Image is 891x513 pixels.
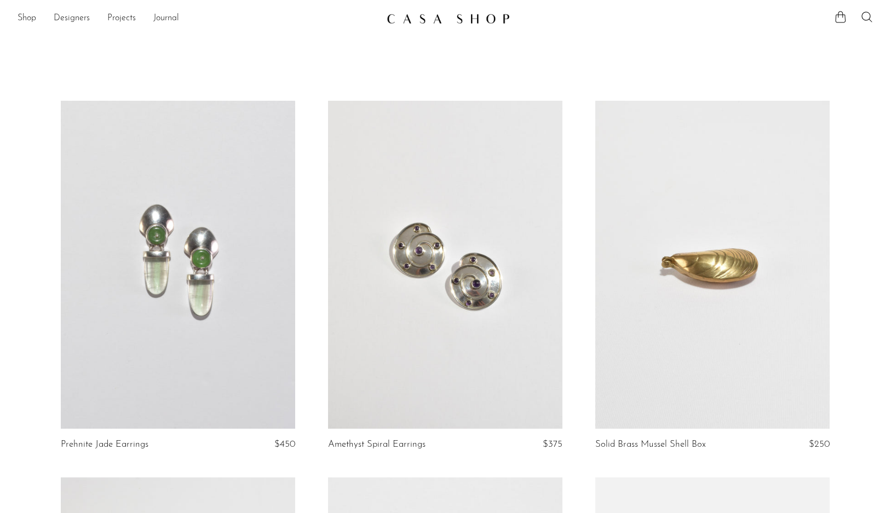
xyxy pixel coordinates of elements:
span: $450 [274,440,295,449]
a: Amethyst Spiral Earrings [328,440,426,449]
nav: Desktop navigation [18,9,378,28]
a: Projects [107,11,136,26]
a: Solid Brass Mussel Shell Box [595,440,706,449]
a: Shop [18,11,36,26]
ul: NEW HEADER MENU [18,9,378,28]
a: Journal [153,11,179,26]
span: $375 [543,440,562,449]
a: Designers [54,11,90,26]
span: $250 [809,440,830,449]
a: Prehnite Jade Earrings [61,440,148,449]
